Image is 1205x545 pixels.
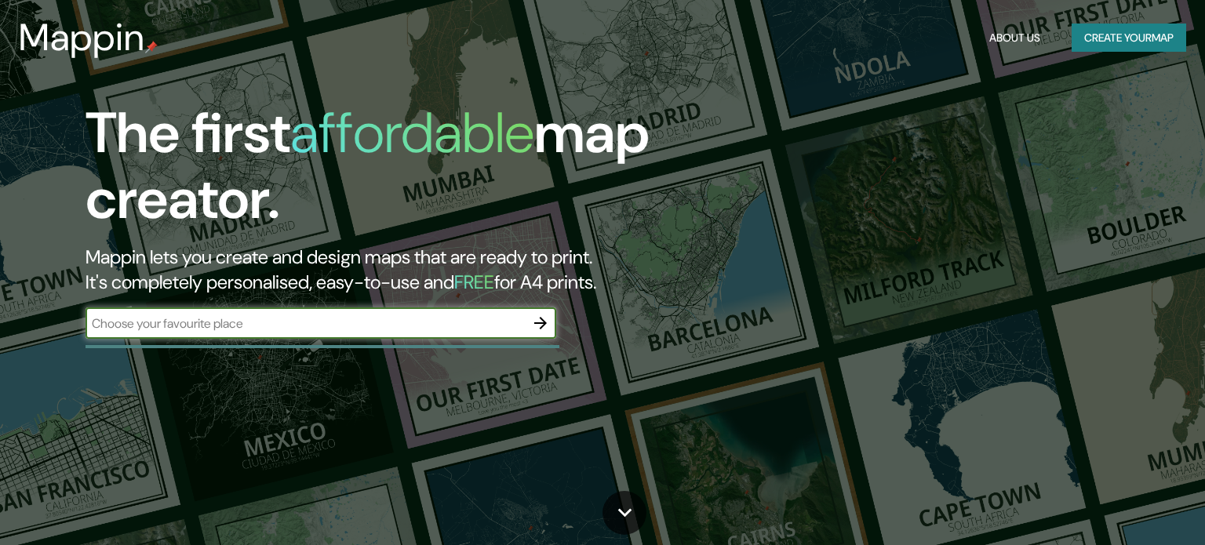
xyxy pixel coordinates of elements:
button: Create yourmap [1072,24,1186,53]
h1: affordable [290,96,534,169]
input: Choose your favourite place [86,314,525,332]
h2: Mappin lets you create and design maps that are ready to print. It's completely personalised, eas... [86,245,688,295]
h3: Mappin [19,16,145,60]
button: About Us [983,24,1047,53]
img: mappin-pin [145,41,158,53]
h5: FREE [454,270,494,294]
h1: The first map creator. [86,100,688,245]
